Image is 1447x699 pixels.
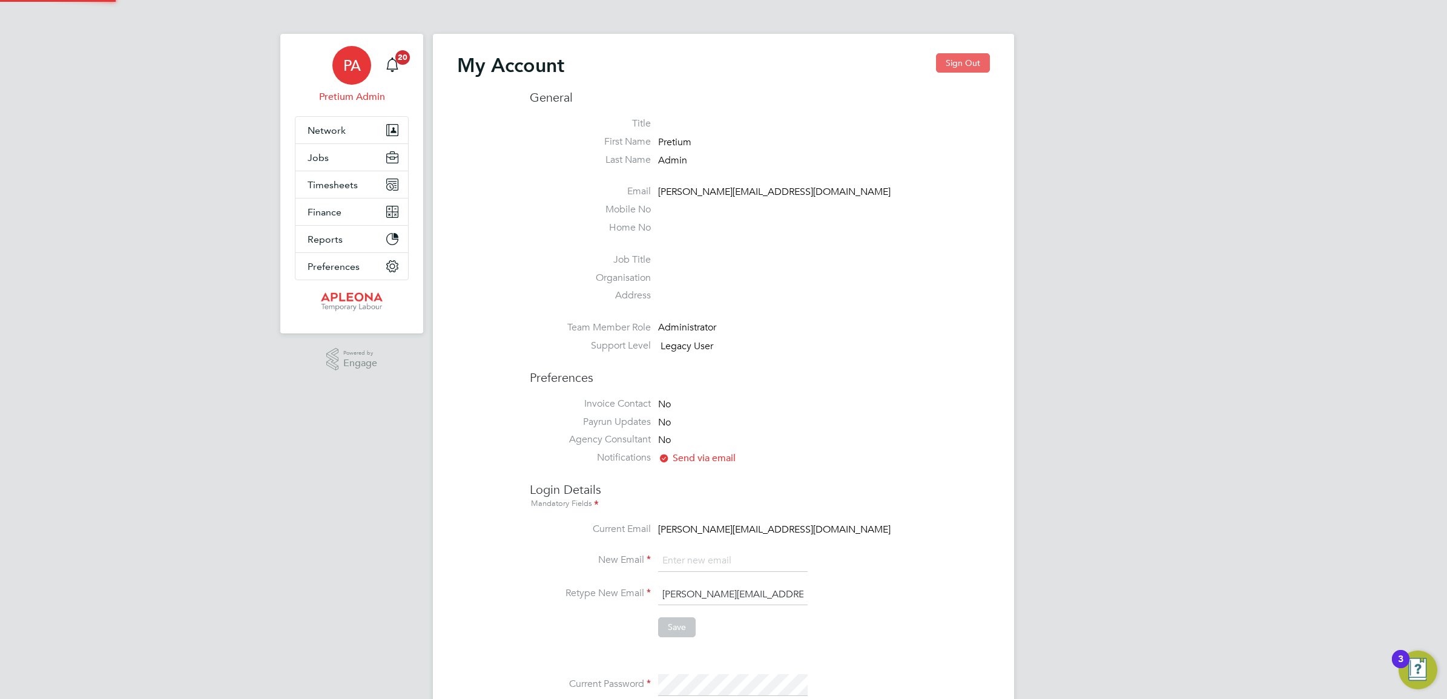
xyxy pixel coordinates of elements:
[280,34,423,333] nav: Main navigation
[658,550,808,572] input: Enter new email
[658,321,773,334] div: Administrator
[295,253,408,280] button: Preferences
[530,416,651,428] label: Payrun Updates
[658,584,808,606] input: Enter new email again
[295,117,408,143] button: Network
[530,222,651,234] label: Home No
[308,125,346,136] span: Network
[530,523,651,536] label: Current Email
[530,272,651,284] label: Organisation
[295,199,408,225] button: Finance
[530,289,651,302] label: Address
[295,292,409,312] a: Go to home page
[658,416,671,428] span: No
[395,50,410,65] span: 20
[530,340,651,352] label: Support Level
[530,90,990,105] h3: General
[295,171,408,198] button: Timesheets
[658,186,891,199] span: [PERSON_NAME][EMAIL_ADDRESS][DOMAIN_NAME]
[936,53,990,73] button: Sign Out
[295,226,408,252] button: Reports
[661,340,713,352] span: Legacy User
[530,497,990,511] div: Mandatory Fields
[658,452,736,464] span: Send via email
[530,358,990,386] h3: Preferences
[457,53,564,77] h2: My Account
[343,57,361,73] span: PA
[1399,651,1437,689] button: Open Resource Center, 3 new notifications
[530,678,651,691] label: Current Password
[530,554,651,566] label: New Email
[308,206,341,218] span: Finance
[530,433,651,446] label: Agency Consultant
[308,234,343,245] span: Reports
[658,136,691,148] span: Pretium
[326,348,378,371] a: Powered byEngage
[295,46,409,104] a: PAPretium Admin
[530,470,990,511] h3: Login Details
[321,292,383,312] img: apleona-logo-retina.png
[530,254,651,266] label: Job Title
[308,261,360,272] span: Preferences
[658,398,671,410] span: No
[530,117,651,130] label: Title
[530,154,651,166] label: Last Name
[530,398,651,410] label: Invoice Contact
[295,90,409,104] span: Pretium Admin
[308,152,329,163] span: Jobs
[1398,659,1403,675] div: 3
[295,144,408,171] button: Jobs
[658,617,696,637] button: Save
[530,203,651,216] label: Mobile No
[343,358,377,369] span: Engage
[530,321,651,334] label: Team Member Role
[658,523,891,536] span: [PERSON_NAME][EMAIL_ADDRESS][DOMAIN_NAME]
[530,587,651,600] label: Retype New Email
[530,185,651,198] label: Email
[658,435,671,447] span: No
[380,46,404,85] a: 20
[658,154,687,166] span: Admin
[530,451,651,464] label: Notifications
[343,348,377,358] span: Powered by
[308,179,358,191] span: Timesheets
[530,136,651,148] label: First Name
